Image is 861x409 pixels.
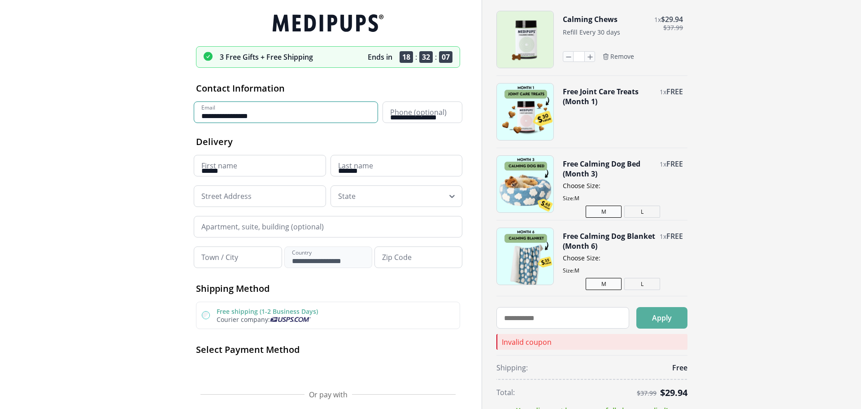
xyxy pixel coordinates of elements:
iframe: Secure payment button frame [196,363,460,381]
span: Total: [496,387,515,397]
img: Free Joint Care Treats (Month 1) [497,84,553,140]
span: Size: M [563,194,683,202]
span: Choose Size: [563,181,683,190]
span: 1 x [660,88,666,96]
span: $ 29.94 [661,14,683,24]
img: Usps courier company [270,317,311,322]
span: 32 [419,51,433,63]
span: $ 29.94 [660,387,687,399]
span: Free [672,363,687,373]
span: Refill Every 30 days [563,28,620,36]
span: FREE [666,231,683,241]
span: : [435,52,437,62]
label: Free shipping (1-2 Business Days) [217,307,318,316]
span: $ 37.99 [637,390,657,397]
span: Or pay with [309,390,348,400]
div: Invalid coupon [496,334,687,350]
button: Apply [636,307,687,329]
span: : [415,52,417,62]
span: Size: M [563,267,683,274]
span: Delivery [196,136,233,148]
button: Free Calming Dog Blanket (Month 6) [563,231,655,251]
span: 1 x [654,15,661,24]
button: M [586,278,622,290]
span: $ 37.99 [663,24,683,31]
button: Free Joint Care Treats (Month 1) [563,87,655,106]
button: Calming Chews [563,14,617,24]
p: Ends in [368,52,392,62]
span: 1 x [660,232,666,241]
span: Courier company: [217,315,270,324]
span: 1 x [660,160,666,168]
span: Shipping: [496,363,528,373]
span: FREE [666,87,683,97]
h2: Shipping Method [196,282,460,295]
img: Free Calming Dog Bed (Month 3) [497,156,553,212]
img: Free Calming Dog Blanket (Month 6) [497,228,553,285]
button: Remove [602,53,634,61]
span: Contact Information [196,82,285,94]
p: 3 Free Gifts + Free Shipping [220,52,313,62]
button: Free Calming Dog Bed (Month 3) [563,159,655,179]
h2: Select Payment Method [196,343,460,356]
span: Choose Size: [563,254,683,262]
button: M [586,206,622,218]
button: L [624,206,660,218]
button: L [624,278,660,290]
span: FREE [666,159,683,169]
img: Calming Chews [497,11,553,68]
span: 07 [439,51,452,63]
span: Remove [610,53,634,61]
span: 18 [400,51,413,63]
